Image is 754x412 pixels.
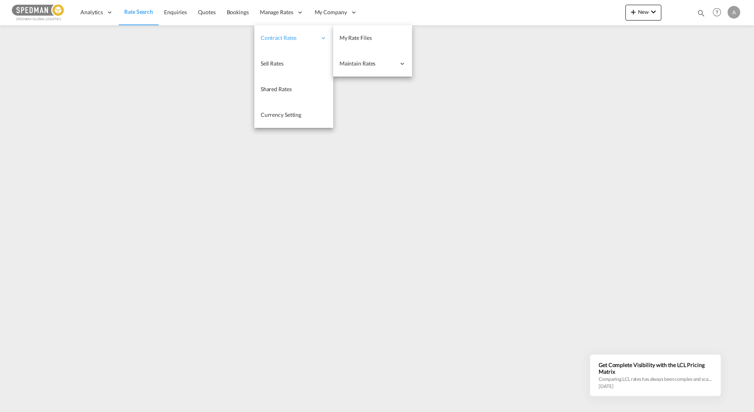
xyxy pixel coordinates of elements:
a: Currency Setting [254,102,333,128]
md-icon: icon-magnify [697,9,705,17]
span: My Company [315,8,347,16]
span: Contract Rates [261,34,317,42]
div: A [728,6,740,19]
div: Contract Rates [254,25,333,51]
md-icon: icon-plus 400-fg [629,7,638,17]
span: Currency Setting [261,111,301,118]
span: Rate Search [124,8,153,15]
span: Enquiries [164,9,187,15]
div: Maintain Rates [333,51,412,77]
span: Bookings [227,9,249,15]
a: My Rate Files [333,25,412,51]
button: icon-plus 400-fgNewicon-chevron-down [625,5,661,21]
a: Shared Rates [254,77,333,102]
div: icon-magnify [697,9,705,21]
div: Help [710,6,728,20]
span: New [629,9,658,15]
img: c12ca350ff1b11efb6b291369744d907.png [12,4,65,21]
span: Quotes [198,9,215,15]
span: Analytics [80,8,103,16]
a: Sell Rates [254,51,333,77]
span: Manage Rates [260,8,293,16]
md-icon: icon-chevron-down [649,7,658,17]
span: Shared Rates [261,86,292,92]
span: My Rate Files [340,34,372,41]
span: Help [710,6,724,19]
span: Sell Rates [261,60,284,67]
span: Maintain Rates [340,60,396,67]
